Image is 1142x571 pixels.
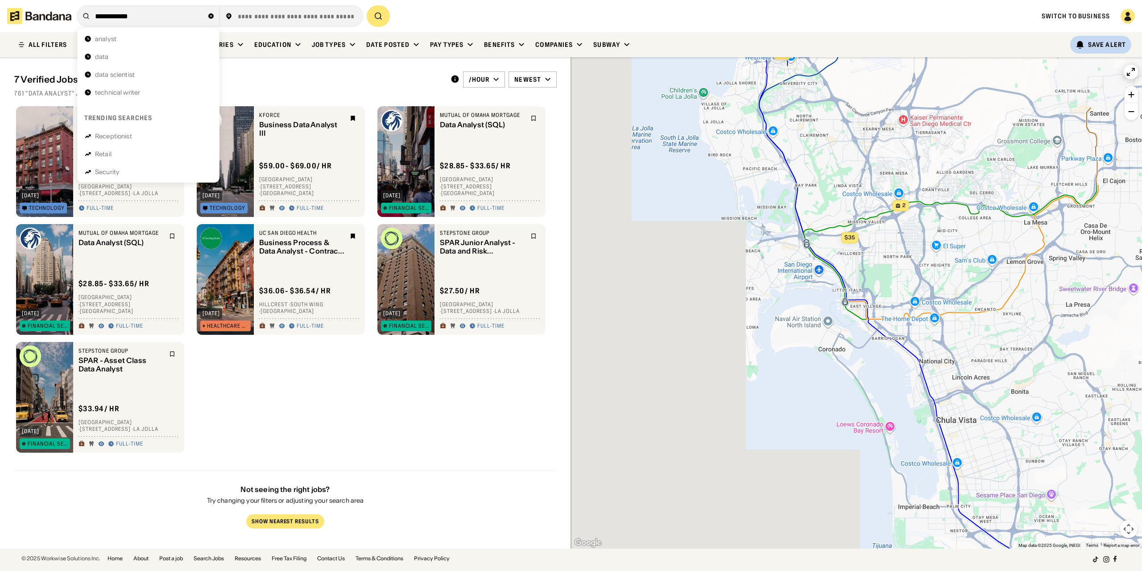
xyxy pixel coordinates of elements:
div: analyst [95,36,116,42]
div: Show Nearest Results [252,519,319,525]
div: [DATE] [383,193,401,198]
div: [DATE] [22,429,39,434]
div: Technology [210,205,245,211]
div: Job Types [312,41,346,49]
div: Pay Types [430,41,463,49]
div: [DATE] [203,193,220,198]
div: /hour [469,75,490,83]
div: Security [95,169,120,175]
a: Open this area in Google Maps (opens a new window) [573,537,603,549]
div: data scientist [95,71,135,78]
img: StepStone Group logo [381,228,402,249]
img: UC San Diego Health logo [200,228,222,249]
a: Switch to Business [1042,12,1110,20]
a: Contact Us [317,556,345,561]
div: Companies [535,41,573,49]
div: UC San Diego Health [259,229,344,237]
div: [DATE] [203,311,220,316]
div: [DATE] [22,311,39,316]
span: Map data ©2025 Google, INEGI [1018,543,1080,548]
div: Not seeing the right jobs? [207,485,364,494]
a: Post a job [159,556,183,561]
div: [GEOGRAPHIC_DATA] · [STREET_ADDRESS] · [GEOGRAPHIC_DATA] [440,176,540,197]
div: Full-time [297,323,324,330]
div: 761 "data analyst" jobs on [DOMAIN_NAME] [14,89,557,97]
div: Financial Services [389,323,429,329]
div: data [95,54,109,60]
div: [GEOGRAPHIC_DATA] · [STREET_ADDRESS] · La Jolla [79,419,179,433]
div: Data Analyst (SQL) [79,238,164,247]
a: Resources [235,556,261,561]
div: Newest [514,75,541,83]
div: Business Data Analyst III [259,121,344,138]
img: Mutual of Omaha Mortgage logo [20,228,41,249]
a: Privacy Policy [414,556,450,561]
div: Financial Services [389,205,429,211]
div: Retail [95,151,112,157]
div: [GEOGRAPHIC_DATA] · [STREET_ADDRESS] · [GEOGRAPHIC_DATA] [79,294,179,315]
div: $ 33.94 / hr [79,404,120,413]
div: Education [254,41,291,49]
div: [DATE] [383,311,401,316]
div: Kforce [259,112,344,119]
div: $ 36.06 - $36.54 / hr [259,286,331,296]
div: $ 28.85 - $33.65 / hr [79,279,149,289]
div: Financial Services [28,323,68,329]
div: SPAR - Asset Class Data Analyst [79,356,164,373]
div: ALL FILTERS [29,42,67,48]
div: StepStone Group [79,347,164,354]
div: Mutual of Omaha Mortgage [440,112,525,119]
div: technical writer [95,89,140,96]
div: Healthcare & Mental Health [207,323,248,329]
div: Financial Services [28,441,68,446]
img: StepStone Group logo [20,346,41,367]
div: [DATE] [22,193,39,198]
div: [GEOGRAPHIC_DATA] · [STREET_ADDRESS] · [GEOGRAPHIC_DATA] [259,176,360,197]
div: $ 27.50 / hr [440,286,480,296]
div: Full-time [116,323,143,330]
div: $ 28.85 - $33.65 / hr [440,162,511,171]
div: SPAR Junior Analyst - Data and Risk Operations [440,238,525,255]
div: Full-time [477,323,505,330]
span: $35 [844,234,855,241]
a: Search Jobs [194,556,224,561]
button: Map camera controls [1120,520,1138,538]
img: Mutual of Omaha Mortgage logo [381,110,402,131]
a: Home [108,556,123,561]
div: © 2025 Workwise Solutions Inc. [21,556,100,561]
img: Google [573,537,603,549]
div: Receptionist [95,133,132,139]
img: Bandana logotype [7,8,71,24]
div: Subway [593,41,620,49]
div: grid [14,103,556,549]
a: Free Tax Filing [272,556,306,561]
div: Trending searches [84,114,152,122]
div: Full-time [297,205,324,212]
a: Terms & Conditions [356,556,403,561]
div: Business Process & Data Analyst - Contract - 136372 [259,238,344,255]
div: [GEOGRAPHIC_DATA] · [STREET_ADDRESS] · La Jolla [79,183,179,197]
div: Technology [29,205,65,211]
div: StepStone Group [440,229,525,237]
div: Full-time [87,205,114,212]
div: Benefits [484,41,515,49]
div: Save Alert [1088,41,1126,49]
div: Date Posted [366,41,410,49]
div: $ 59.00 - $69.00 / hr [259,162,332,171]
span: 2 [902,202,906,209]
div: Data Analyst (SQL) [440,121,525,129]
div: Mutual of Omaha Mortgage [79,229,164,237]
div: Full-time [116,441,143,448]
div: [GEOGRAPHIC_DATA] · [STREET_ADDRESS] · La Jolla [440,301,540,315]
div: Try changing your filters or adjusting your search area [207,498,364,504]
div: 7 Verified Jobs [14,74,443,85]
a: Report a map error [1104,543,1139,548]
div: Hillcrest · South Wing · [GEOGRAPHIC_DATA] [259,301,360,315]
span: 4 [783,50,787,58]
a: About [133,556,149,561]
div: Full-time [477,205,505,212]
a: Terms (opens in new tab) [1086,543,1098,548]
